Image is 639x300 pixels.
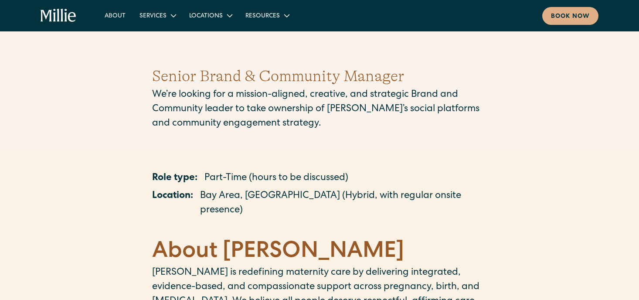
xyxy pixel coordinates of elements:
[189,12,223,21] div: Locations
[152,171,197,186] p: Role type:
[152,189,193,218] p: Location:
[542,7,598,25] a: Book now
[152,241,404,264] strong: About [PERSON_NAME]
[245,12,280,21] div: Resources
[133,8,182,23] div: Services
[152,88,487,131] p: We’re looking for a mission-aligned, creative, and strategic Brand and Community leader to take o...
[152,65,487,88] h1: Senior Brand & Community Manager
[152,222,487,236] p: ‍
[551,12,590,21] div: Book now
[238,8,296,23] div: Resources
[98,8,133,23] a: About
[41,9,77,23] a: home
[204,171,348,186] p: Part-Time (hours to be discussed)
[200,189,487,218] p: Bay Area, [GEOGRAPHIC_DATA] (Hybrid, with regular onsite presence)
[139,12,167,21] div: Services
[182,8,238,23] div: Locations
